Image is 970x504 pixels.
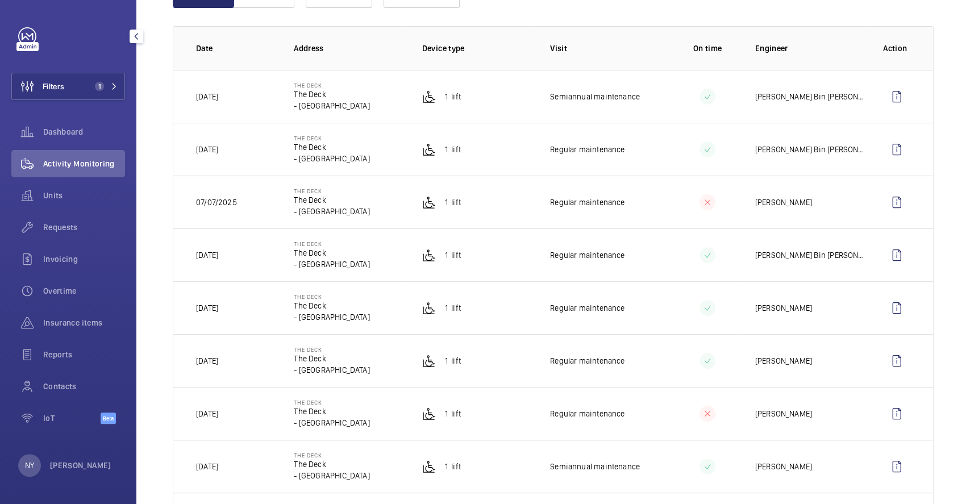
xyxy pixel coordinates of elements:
p: THE DECK [294,135,369,141]
p: [DATE] [196,302,218,314]
p: The Deck [294,141,369,153]
p: [PERSON_NAME] [50,460,111,471]
p: 1 Lift [445,144,461,155]
img: platform_lift.svg [422,143,436,156]
img: platform_lift.svg [422,301,436,315]
img: platform_lift.svg [422,195,436,209]
p: NY [25,460,34,471]
p: - [GEOGRAPHIC_DATA] [294,470,369,481]
span: Insurance items [43,317,125,328]
p: 1 Lift [445,91,461,102]
p: - [GEOGRAPHIC_DATA] [294,364,369,376]
p: [PERSON_NAME] [755,302,812,314]
p: Regular maintenance [550,355,625,366]
p: Device type [422,43,532,54]
p: Regular maintenance [550,197,625,208]
p: Regular maintenance [550,144,625,155]
p: 1 Lift [445,355,461,366]
button: Filters1 [11,73,125,100]
img: platform_lift.svg [422,90,436,103]
p: [PERSON_NAME] [755,461,812,472]
span: IoT [43,413,101,424]
p: Action [883,43,910,54]
span: 1 [95,82,104,91]
p: - [GEOGRAPHIC_DATA] [294,153,369,164]
p: - [GEOGRAPHIC_DATA] [294,417,369,428]
p: [DATE] [196,91,218,102]
p: Semiannual maintenance [550,91,640,102]
p: [PERSON_NAME] [755,355,812,366]
span: Requests [43,222,125,233]
span: Filters [43,81,64,92]
span: Units [43,190,125,201]
span: Invoicing [43,253,125,265]
p: The Deck [294,459,369,470]
p: 1 Lift [445,197,461,208]
p: 1 Lift [445,249,461,261]
p: [PERSON_NAME] [755,197,812,208]
span: Beta [101,413,116,424]
p: Regular maintenance [550,249,625,261]
img: platform_lift.svg [422,354,436,368]
p: THE DECK [294,82,369,89]
p: [PERSON_NAME] Bin [PERSON_NAME] [755,91,865,102]
p: THE DECK [294,399,369,406]
p: [DATE] [196,249,218,261]
span: Overtime [43,285,125,297]
p: The Deck [294,406,369,417]
p: Address [294,43,403,54]
p: Visit [550,43,660,54]
p: The Deck [294,353,369,364]
p: - [GEOGRAPHIC_DATA] [294,259,369,270]
p: 1 Lift [445,408,461,419]
p: [DATE] [196,144,218,155]
p: 07/07/2025 [196,197,237,208]
p: THE DECK [294,188,369,194]
img: platform_lift.svg [422,460,436,473]
span: Reports [43,349,125,360]
p: Regular maintenance [550,302,625,314]
p: 1 Lift [445,302,461,314]
p: THE DECK [294,293,369,300]
p: Date [196,43,276,54]
p: - [GEOGRAPHIC_DATA] [294,100,369,111]
p: The Deck [294,300,369,311]
p: Engineer [755,43,865,54]
p: [PERSON_NAME] Bin [PERSON_NAME] [755,249,865,261]
p: - [GEOGRAPHIC_DATA] [294,206,369,217]
p: THE DECK [294,240,369,247]
span: Activity Monitoring [43,158,125,169]
p: 1 Lift [445,461,461,472]
p: THE DECK [294,452,369,459]
p: [PERSON_NAME] [755,408,812,419]
p: On time [678,43,736,54]
p: THE DECK [294,346,369,353]
p: [PERSON_NAME] Bin [PERSON_NAME] [755,144,865,155]
span: Dashboard [43,126,125,138]
img: platform_lift.svg [422,248,436,262]
p: The Deck [294,89,369,100]
p: Regular maintenance [550,408,625,419]
p: The Deck [294,194,369,206]
span: Contacts [43,381,125,392]
img: platform_lift.svg [422,407,436,420]
p: [DATE] [196,461,218,472]
p: [DATE] [196,408,218,419]
p: Semiannual maintenance [550,461,640,472]
p: [DATE] [196,355,218,366]
p: - [GEOGRAPHIC_DATA] [294,311,369,323]
p: The Deck [294,247,369,259]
